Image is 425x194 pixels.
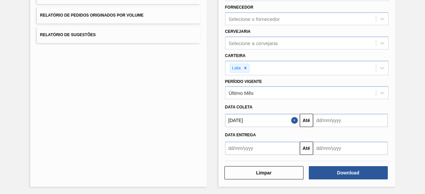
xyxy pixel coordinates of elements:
[313,142,388,155] input: dd/mm/yyyy
[40,32,96,37] span: Relatório de Sugestões
[225,53,246,58] label: Carteira
[225,5,253,10] label: Fornecedor
[300,114,313,127] button: Até
[230,64,242,72] div: Lata
[225,105,253,109] span: Data coleta
[229,40,278,46] div: Selecione a cervejaria
[229,90,254,96] div: Último Mês
[309,166,388,179] button: Download
[37,27,200,43] button: Relatório de Sugestões
[225,29,251,34] label: Cervejaria
[300,142,313,155] button: Até
[225,142,300,155] input: dd/mm/yyyy
[224,166,303,179] button: Limpar
[225,114,300,127] input: dd/mm/yyyy
[225,79,262,84] label: Período Vigente
[40,13,144,18] span: Relatório de Pedidos Originados por Volume
[229,16,280,22] div: Selecione o fornecedor
[37,7,200,24] button: Relatório de Pedidos Originados por Volume
[291,114,300,127] button: Close
[313,114,388,127] input: dd/mm/yyyy
[225,133,256,137] span: Data entrega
